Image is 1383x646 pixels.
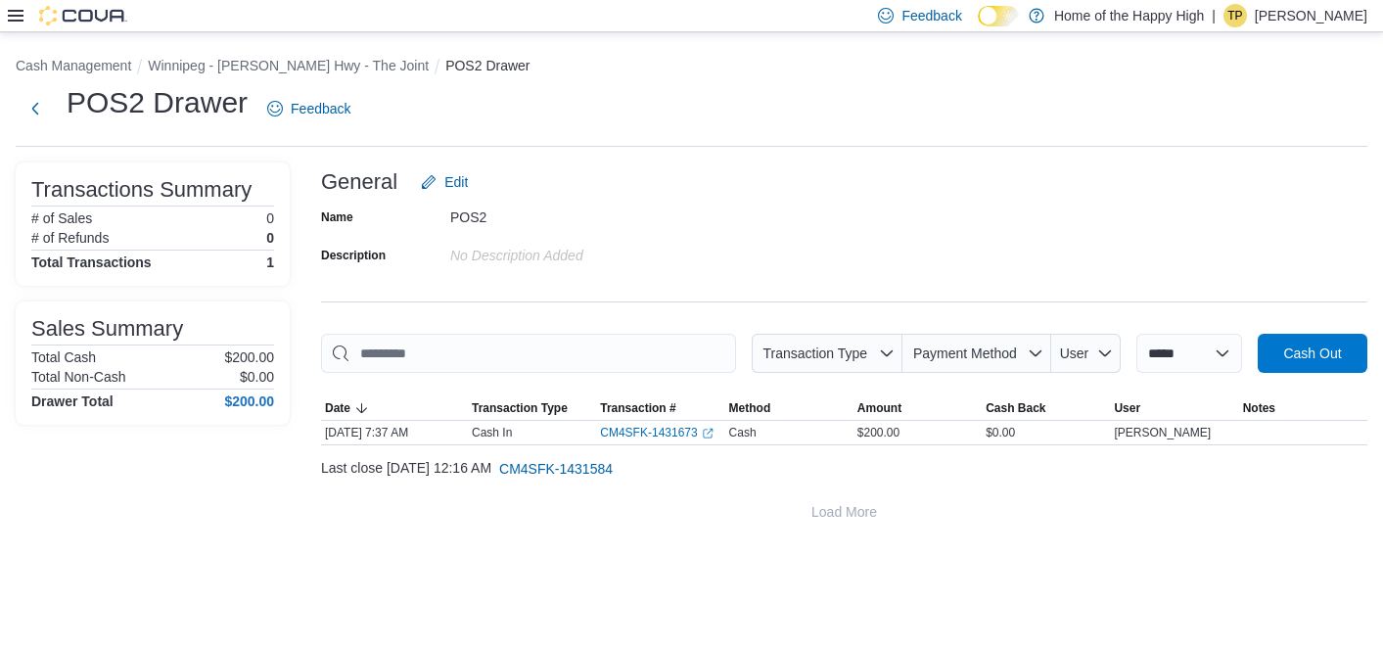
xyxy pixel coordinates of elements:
span: Notes [1243,400,1275,416]
h6: Total Non-Cash [31,369,126,385]
button: Amount [853,396,982,420]
span: Transaction # [600,400,675,416]
button: CM4SFK-1431584 [491,449,621,488]
h6: Total Cash [31,349,96,365]
button: Notes [1239,396,1367,420]
input: This is a search bar. As you type, the results lower in the page will automatically filter. [321,334,736,373]
span: Method [729,400,771,416]
button: Edit [413,162,476,202]
div: No Description added [450,240,713,263]
h3: Transactions Summary [31,178,252,202]
label: Name [321,209,353,225]
p: [PERSON_NAME] [1255,4,1367,27]
span: TP [1227,4,1242,27]
p: $0.00 [240,369,274,385]
a: Feedback [259,89,358,128]
span: Cash [729,425,757,440]
button: POS2 Drawer [445,58,530,73]
button: User [1051,334,1121,373]
button: Transaction Type [752,334,902,373]
p: | [1212,4,1216,27]
h4: $200.00 [224,393,274,409]
span: Feedback [901,6,961,25]
button: Cash Management [16,58,131,73]
h6: # of Refunds [31,230,109,246]
h3: General [321,170,397,194]
span: Dark Mode [978,26,979,27]
h1: POS2 Drawer [67,83,248,122]
button: Cash Out [1258,334,1367,373]
img: Cova [39,6,127,25]
span: Edit [444,172,468,192]
div: [DATE] 7:37 AM [321,421,468,444]
span: Cash Out [1283,344,1341,363]
h4: Drawer Total [31,393,114,409]
p: $200.00 [224,349,274,365]
p: 0 [266,230,274,246]
button: Next [16,89,55,128]
button: Winnipeg - [PERSON_NAME] Hwy - The Joint [148,58,429,73]
div: $0.00 [982,421,1110,444]
span: Load More [811,502,877,522]
h6: # of Sales [31,210,92,226]
button: Transaction Type [468,396,596,420]
label: Description [321,248,386,263]
h4: Total Transactions [31,254,152,270]
button: Payment Method [902,334,1051,373]
span: [PERSON_NAME] [1114,425,1211,440]
p: Cash In [472,425,512,440]
span: Transaction Type [472,400,568,416]
button: Transaction # [596,396,724,420]
button: Cash Back [982,396,1110,420]
nav: An example of EuiBreadcrumbs [16,56,1367,79]
span: Transaction Type [762,346,867,361]
button: Date [321,396,468,420]
span: User [1060,346,1089,361]
p: Home of the Happy High [1054,4,1204,27]
span: User [1114,400,1140,416]
svg: External link [702,428,714,439]
h4: 1 [266,254,274,270]
button: Method [725,396,853,420]
div: Tyler Patterson [1223,4,1247,27]
button: Load More [321,492,1367,531]
span: $200.00 [857,425,899,440]
span: Payment Method [913,346,1017,361]
div: Last close [DATE] 12:16 AM [321,449,1367,488]
input: Dark Mode [978,6,1019,26]
span: Feedback [291,99,350,118]
span: CM4SFK-1431584 [499,459,613,479]
span: Amount [857,400,901,416]
h3: Sales Summary [31,317,183,341]
div: POS2 [450,202,713,225]
p: 0 [266,210,274,226]
span: Cash Back [986,400,1045,416]
a: CM4SFK-1431673External link [600,425,713,440]
span: Date [325,400,350,416]
button: User [1110,396,1238,420]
